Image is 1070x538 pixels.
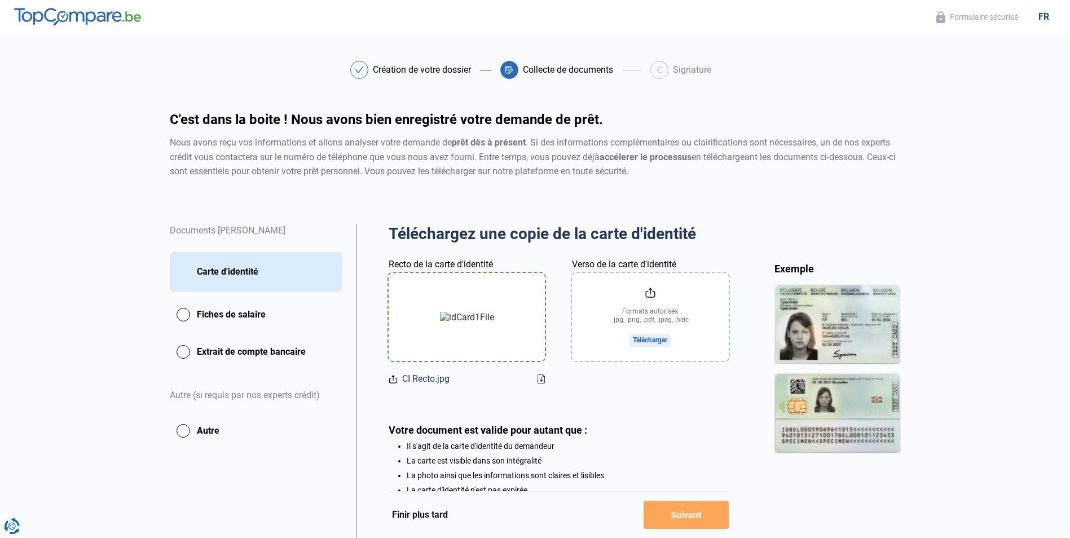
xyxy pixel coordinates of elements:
[933,11,1021,24] button: Formulaire sécurisé
[673,65,711,74] div: Signature
[170,113,901,126] h1: C'est dans la boite ! Nous avons bien enregistré votre demande de prêt.
[170,135,901,179] div: Nous avons reçu vos informations et allons analyser votre demande de . Si des informations complé...
[572,258,676,271] label: Verso de la carte d'identité
[407,486,729,495] li: La carte d'identité n'est pas expirée
[407,456,729,465] li: La carte est visible dans son intégralité
[774,284,901,453] img: idCard
[170,252,342,292] button: Carte d'identité
[452,137,526,148] strong: prêt dès à présent
[538,374,545,383] a: Download
[600,152,692,162] strong: accélerer le processus
[170,417,342,445] button: Autre
[170,375,342,417] div: Autre (si requis par nos experts crédit)
[1032,11,1056,22] div: fr
[407,442,729,451] li: Il s'agit de la carte d'identité du demandeur
[523,65,613,74] div: Collecte de documents
[389,508,451,522] button: Finir plus tard
[373,65,471,74] div: Création de votre dossier
[170,338,342,366] button: Extrait de compte bancaire
[440,312,494,323] img: idCard1File
[389,224,729,244] h2: Téléchargez une copie de la carte d'identité
[774,262,901,275] div: Exemple
[644,501,729,529] button: Suivant
[389,258,493,271] label: Recto de la carte d'identité
[170,301,342,329] button: Fiches de salaire
[389,424,729,436] div: Votre document est valide pour autant que :
[14,8,141,26] img: TopCompare.be
[197,265,258,279] span: Carte d'identité
[402,372,450,386] span: CI Recto.jpg
[170,224,342,252] div: Documents [PERSON_NAME]
[407,471,729,480] li: La photo ainsi que les informations sont claires et lisibles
